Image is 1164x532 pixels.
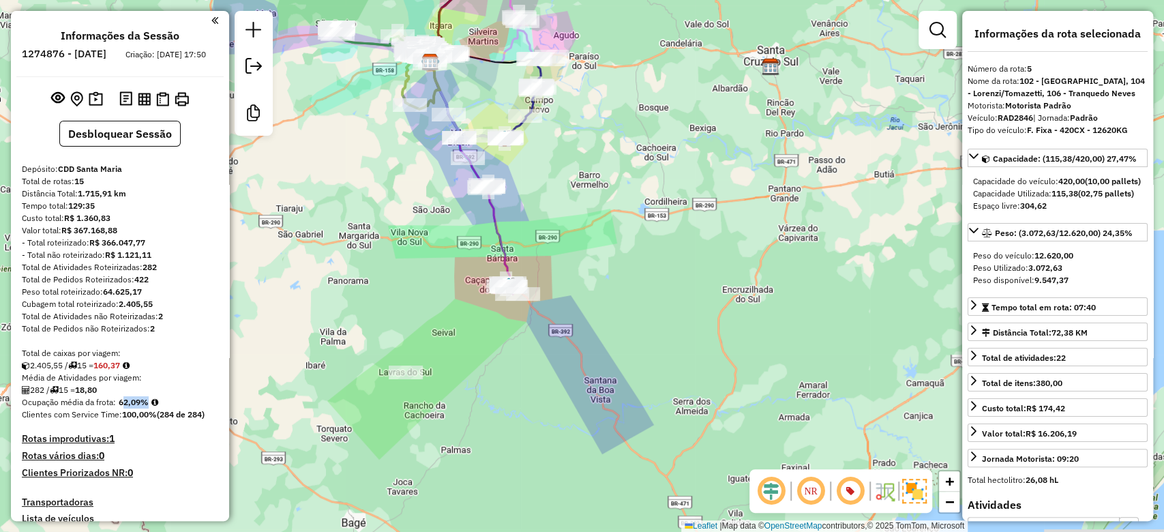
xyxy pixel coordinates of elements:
strong: 18,80 [75,385,97,395]
h4: Clientes Priorizados NR: [22,467,218,479]
div: 2.405,55 / 15 = [22,359,218,372]
i: Total de rotas [50,386,59,394]
div: Total de Pedidos não Roteirizados: [22,323,218,335]
div: Criação: [DATE] 17:50 [120,48,211,61]
strong: 26,08 hL [1026,475,1058,485]
span: Ocultar NR [794,475,827,507]
div: Capacidade Utilizada: [973,188,1142,200]
strong: 9.547,37 [1034,275,1069,285]
strong: 12.620,00 [1034,250,1073,261]
span: + [945,473,954,490]
strong: R$ 174,42 [1026,403,1065,413]
button: Visualizar Romaneio [153,89,172,109]
strong: 115,38 [1051,188,1078,198]
a: Zoom out [939,492,959,512]
strong: R$ 16.206,19 [1026,428,1077,439]
strong: 1.715,91 km [78,188,126,198]
div: Total de rotas: [22,175,218,188]
div: Espaço livre: [973,200,1142,212]
strong: Motorista Padrão [1005,100,1071,110]
a: Criar modelo [240,100,267,130]
strong: 3.072,63 [1028,263,1062,273]
strong: 2 [158,311,163,321]
button: Centralizar mapa no depósito ou ponto de apoio [68,89,86,110]
strong: 304,62 [1020,201,1047,211]
span: Exibir número da rota [834,475,867,507]
a: Total de itens:380,00 [968,373,1148,391]
h4: Informações da Sessão [61,29,179,42]
strong: 100,00% [122,409,157,419]
span: Capacidade: (115,38/420,00) 27,47% [993,153,1137,164]
i: Total de rotas [68,361,77,370]
div: - Total roteirizado: [22,237,218,249]
div: Distância Total: [22,188,218,200]
img: Fluxo de ruas [874,480,895,502]
h4: Transportadoras [22,497,218,508]
a: Exportar sessão [240,53,267,83]
strong: 22 [1056,353,1066,363]
a: Distância Total:72,38 KM [968,323,1148,341]
div: Peso Utilizado: [973,262,1142,274]
strong: 5 [1027,63,1032,74]
span: − [945,493,954,510]
div: Capacidade: (115,38/420,00) 27,47% [968,170,1148,218]
div: Capacidade do veículo: [973,175,1142,188]
div: Atividade não roteirizada - MERCADO CONFIANCA [389,366,423,379]
button: Painel de Sugestão [86,89,106,110]
div: Motorista: [968,100,1148,112]
a: Exibir filtros [924,16,951,44]
div: Total de caixas por viagem: [22,347,218,359]
div: Map data © contributors,© 2025 TomTom, Microsoft [681,520,968,532]
a: Capacidade: (115,38/420,00) 27,47% [968,149,1148,167]
a: Zoom in [939,471,959,492]
h4: Atividades [968,499,1148,512]
img: CDD Santa Cruz do Sul [762,58,779,76]
div: Total de itens: [982,377,1062,389]
strong: CDD Santa Maria [58,164,122,174]
div: Média de Atividades por viagem: [22,372,218,384]
button: Visualizar relatório de Roteirização [135,89,153,108]
div: Total de Atividades Roteirizadas: [22,261,218,274]
h4: Informações da rota selecionada [968,27,1148,40]
strong: 380,00 [1036,378,1062,388]
div: Tipo do veículo: [968,124,1148,136]
a: Peso: (3.072,63/12.620,00) 24,35% [968,223,1148,241]
img: Caçapava do Sul [500,277,518,295]
div: Tempo total: [22,200,218,212]
i: Meta Caixas/viagem: 162,77 Diferença: -2,40 [123,361,130,370]
h4: Rotas improdutivas: [22,433,218,445]
i: Total de Atividades [22,386,30,394]
strong: 2 [150,323,155,334]
div: Custo total: [22,212,218,224]
span: Total de atividades: [982,353,1066,363]
div: Valor total: [22,224,218,237]
strong: Padrão [1070,113,1098,123]
a: Jornada Motorista: 09:20 [968,449,1148,467]
h6: 1274876 - [DATE] [22,48,106,60]
div: Número da rota: [968,63,1148,75]
em: Média calculada utilizando a maior ocupação (%Peso ou %Cubagem) de cada rota da sessão. Rotas cro... [151,398,158,407]
strong: (10,00 pallets) [1085,176,1141,186]
div: 282 / 15 = [22,384,218,396]
div: - Total não roteirizado: [22,249,218,261]
span: | Jornada: [1033,113,1098,123]
button: Imprimir Rotas [172,89,192,109]
strong: 160,37 [93,360,120,370]
strong: 420,00 [1058,176,1085,186]
h4: Lista de veículos [22,513,218,524]
span: Peso: (3.072,63/12.620,00) 24,35% [995,228,1133,238]
a: Custo total:R$ 174,42 [968,398,1148,417]
div: Veículo: [968,112,1148,124]
div: Custo total: [982,402,1065,415]
div: Valor total: [982,428,1077,440]
div: Atividade não roteirizada - CHURRASCARIA PEDREIR [506,287,540,301]
strong: R$ 367.168,88 [61,225,117,235]
img: Exibir/Ocultar setores [902,479,927,503]
strong: (284 de 284) [157,409,205,419]
span: Tempo total em rota: 07:40 [991,302,1096,312]
h4: Rotas vários dias: [22,450,218,462]
strong: 129:35 [68,201,95,211]
span: Ocupação média da frota: [22,397,116,407]
strong: (02,75 pallets) [1078,188,1134,198]
strong: 62,09% [119,397,149,407]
